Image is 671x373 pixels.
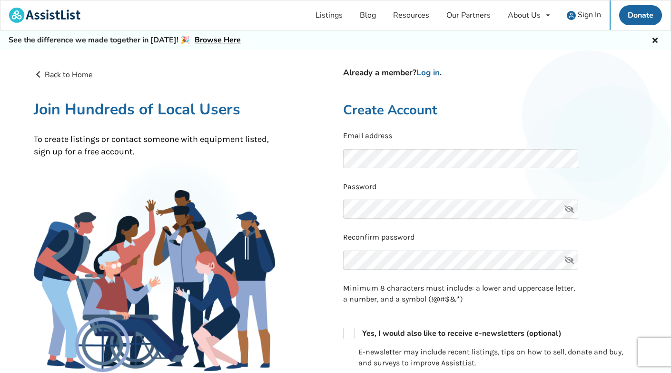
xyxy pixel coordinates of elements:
[362,328,562,339] strong: Yes, I would also like to receive e-newsletters (optional)
[343,131,637,141] p: Email address
[351,0,385,30] a: Blog
[416,67,440,78] a: Log in
[343,102,637,119] h2: Create Account
[619,5,662,25] a: Donate
[558,0,610,30] a: user icon Sign In
[34,70,93,80] a: Back to Home
[578,10,601,20] span: Sign In
[34,100,275,119] h1: Join Hundreds of Local Users
[438,0,499,30] a: Our Partners
[508,11,541,19] div: About Us
[307,0,351,30] a: Listings
[195,35,241,45] a: Browse Here
[567,11,576,20] img: user icon
[343,181,637,192] p: Password
[34,190,275,372] img: Family Gathering
[9,8,80,23] img: assistlist-logo
[9,35,241,45] h5: See the difference we made together in [DATE]! 🎉
[34,133,275,158] p: To create listings or contact someone with equipment listed, sign up for a free account.
[385,0,438,30] a: Resources
[358,347,637,369] p: E-newsletter may include recent listings, tips on how to sell, donate and buy, and surveys to imp...
[343,68,637,78] h4: Already a member? .
[343,283,578,305] p: Minimum 8 characters must include: a lower and uppercase letter, a number, and a symbol (!@#$&*)
[343,232,637,243] p: Reconfirm password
